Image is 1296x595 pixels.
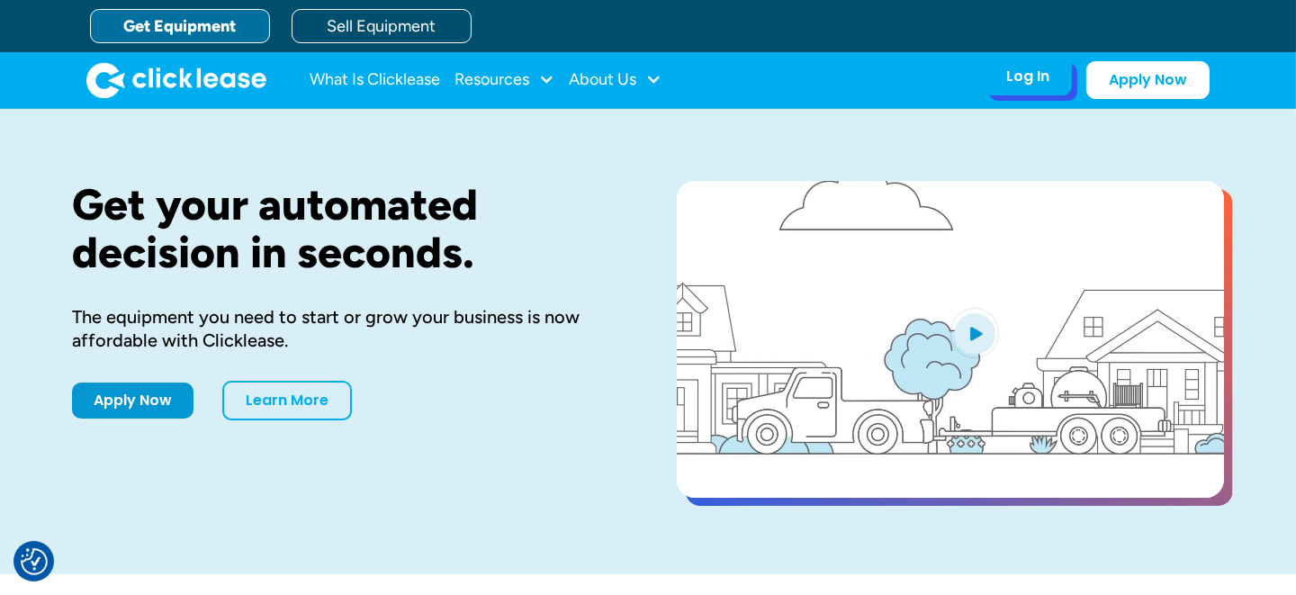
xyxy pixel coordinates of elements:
div: Log In [1006,68,1049,86]
img: Blue play button logo on a light blue circular background [950,308,999,358]
div: The equipment you need to start or grow your business is now affordable with Clicklease. [72,305,619,352]
a: open lightbox [677,181,1224,498]
a: Learn More [222,381,352,420]
a: What Is Clicklease [310,62,440,98]
button: Consent Preferences [21,548,48,575]
div: About Us [569,62,661,98]
a: Apply Now [1086,61,1210,99]
img: Revisit consent button [21,548,48,575]
img: Clicklease logo [86,62,266,98]
a: Apply Now [72,383,193,419]
h1: Get your automated decision in seconds. [72,181,619,276]
div: Resources [454,62,554,98]
a: Sell Equipment [292,9,472,43]
a: home [86,62,266,98]
a: Get Equipment [90,9,270,43]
